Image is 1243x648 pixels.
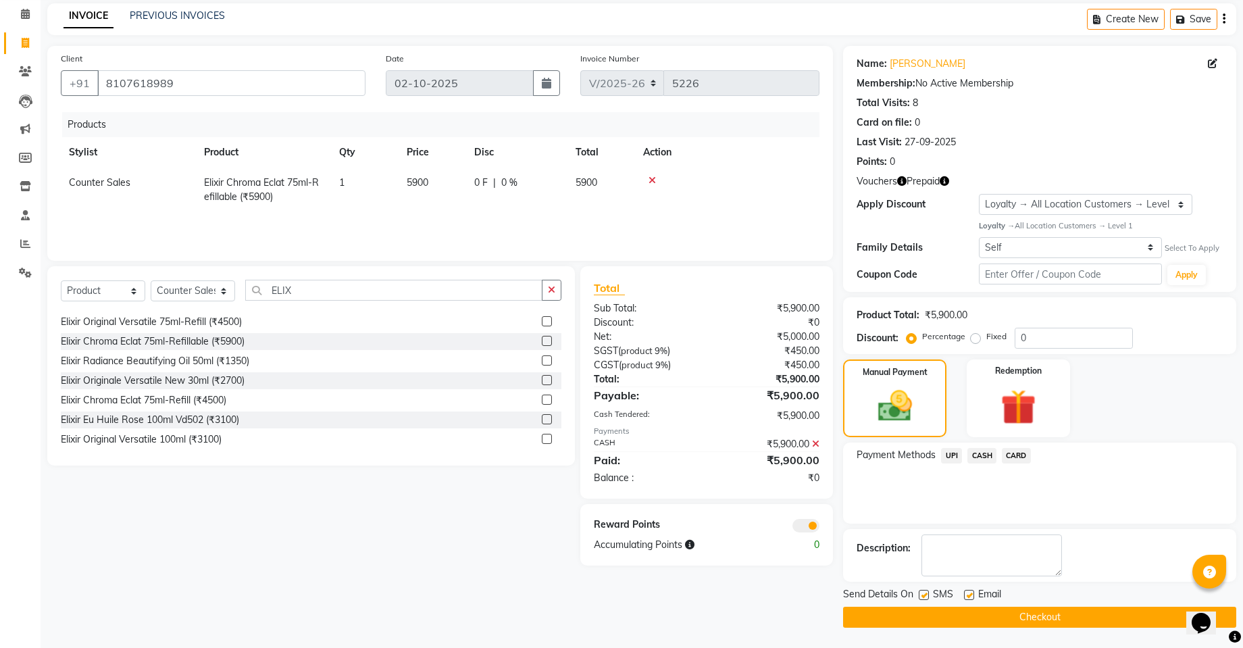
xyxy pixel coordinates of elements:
div: Name: [857,57,887,71]
div: Last Visit: [857,135,902,149]
th: Stylist [61,137,196,168]
span: CASH [967,448,996,464]
button: Checkout [843,607,1236,628]
div: ₹0 [707,471,830,485]
div: ₹5,900.00 [707,437,830,451]
span: CARD [1002,448,1031,464]
div: Payments [594,426,820,437]
th: Price [399,137,466,168]
label: Percentage [922,330,965,343]
div: Elixir Chroma Eclat 75ml-Refillable (₹5900) [61,334,245,349]
div: Elixir Original Versatile 75ml-Refill (₹4500) [61,315,242,329]
span: Prepaid [907,174,940,189]
span: Total [594,281,625,295]
div: Select To Apply [1165,243,1219,254]
div: 0 [915,116,920,130]
input: Search by Name/Mobile/Email/Code [97,70,365,96]
input: Enter Offer / Coupon Code [979,264,1162,284]
div: Reward Points [584,518,707,532]
span: product [621,359,653,370]
div: ₹5,900.00 [707,409,830,423]
img: _gift.svg [990,385,1047,429]
div: ₹0 [707,316,830,330]
span: | [493,176,496,190]
th: Product [196,137,331,168]
div: Discount: [857,331,898,345]
div: Description: [857,541,911,555]
label: Client [61,53,82,65]
div: Net: [584,330,707,344]
label: Fixed [986,330,1007,343]
div: ₹5,900.00 [707,452,830,468]
div: Membership: [857,76,915,91]
div: Balance : [584,471,707,485]
th: Action [635,137,819,168]
span: UPI [941,448,962,464]
span: Send Details On [843,587,913,604]
div: CASH [584,437,707,451]
th: Total [567,137,635,168]
div: Cash Tendered: [584,409,707,423]
div: ₹5,900.00 [707,387,830,403]
div: ( ) [584,358,707,372]
span: 0 F [474,176,488,190]
div: Products [62,112,830,137]
span: 5900 [576,176,597,189]
div: 8 [913,96,918,110]
span: 5900 [407,176,428,189]
div: Elixir Eu Huile Rose 100ml Vd502 (₹3100) [61,413,239,427]
div: Total Visits: [857,96,910,110]
div: Points: [857,155,887,169]
div: ₹5,900.00 [707,372,830,387]
div: Accumulating Points [584,538,769,552]
div: 0 [890,155,895,169]
div: No Active Membership [857,76,1223,91]
div: Card on file: [857,116,912,130]
div: Discount: [584,316,707,330]
span: CGST [594,359,619,371]
div: Payable: [584,387,707,403]
div: All Location Customers → Level 1 [979,220,1223,232]
div: Apply Discount [857,197,979,211]
a: PREVIOUS INVOICES [130,9,225,22]
a: INVOICE [64,4,113,28]
div: Elixir Radiance Beautifying Oil 50ml (₹1350) [61,354,249,368]
button: Apply [1167,265,1206,285]
span: 9% [655,345,667,356]
div: Total: [584,372,707,387]
div: Paid: [584,452,707,468]
label: Date [386,53,404,65]
span: Vouchers [857,174,897,189]
th: Qty [331,137,399,168]
div: ₹5,900.00 [707,301,830,316]
span: Counter Sales [69,176,130,189]
button: Save [1170,9,1217,30]
div: Product Total: [857,308,919,322]
div: Family Details [857,241,979,255]
div: 0 [768,538,830,552]
input: Search or Scan [245,280,542,301]
span: 1 [339,176,345,189]
img: _cash.svg [867,387,923,426]
label: Redemption [995,365,1042,377]
label: Invoice Number [580,53,639,65]
span: 0 % [501,176,517,190]
strong: Loyalty → [979,221,1015,230]
th: Disc [466,137,567,168]
div: ( ) [584,344,707,358]
div: Elixir Chroma Eclat 75ml-Refill (₹4500) [61,393,226,407]
div: 27-09-2025 [905,135,956,149]
div: ₹5,000.00 [707,330,830,344]
button: Create New [1087,9,1165,30]
span: Email [978,587,1001,604]
iframe: chat widget [1186,594,1229,634]
label: Manual Payment [863,366,928,378]
div: Coupon Code [857,268,979,282]
span: SGST [594,345,618,357]
span: SMS [933,587,953,604]
div: Elixir Originale Versatile New 30ml (₹2700) [61,374,245,388]
div: ₹450.00 [707,344,830,358]
span: product [621,345,653,356]
a: [PERSON_NAME] [890,57,965,71]
button: +91 [61,70,99,96]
